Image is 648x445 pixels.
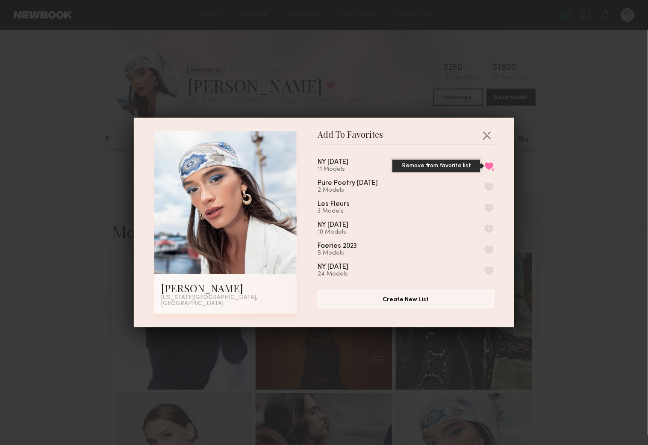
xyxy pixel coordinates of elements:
div: [US_STATE][GEOGRAPHIC_DATA], [GEOGRAPHIC_DATA] [161,295,290,307]
button: Create New List [318,291,494,308]
div: NY [DATE] [318,222,348,229]
div: Pure Poetry [DATE] [318,180,378,187]
button: Remove from favorite list [485,162,494,170]
div: Les Fleurs [318,201,350,208]
div: 11 Models [318,166,369,173]
div: 5 Models [318,250,377,257]
span: Add To Favorites [318,131,383,144]
div: NY [DATE] [318,159,348,166]
div: 24 Models [318,271,369,278]
div: 2 Models [318,187,398,194]
div: [PERSON_NAME] [161,281,290,295]
button: Close [480,128,494,142]
div: Faeries 2023 [318,243,357,250]
div: 3 Models [318,208,370,215]
div: 10 Models [318,229,369,236]
div: NY [DATE] [318,264,348,271]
